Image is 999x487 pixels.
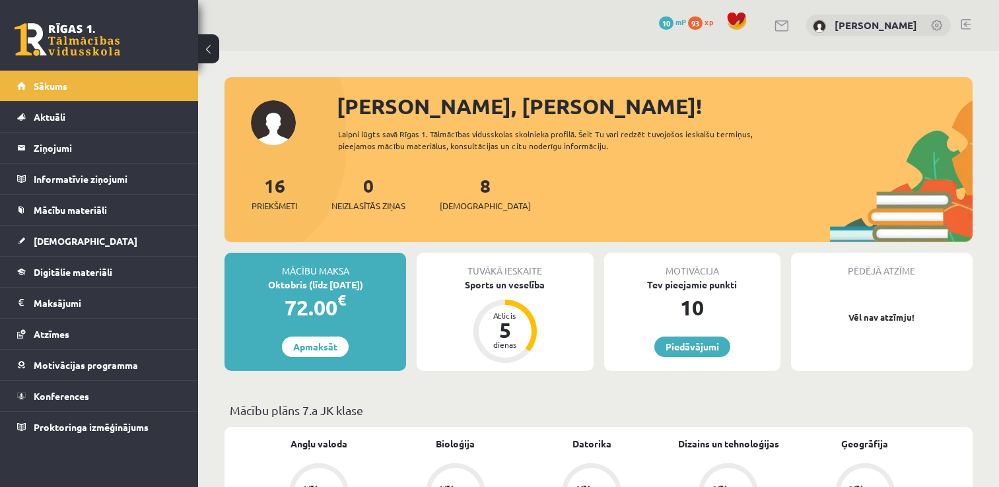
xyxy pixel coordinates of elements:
a: Digitālie materiāli [17,257,182,287]
a: [DEMOGRAPHIC_DATA] [17,226,182,256]
a: Apmaksāt [282,337,349,357]
div: 10 [604,292,780,323]
span: Atzīmes [34,328,69,340]
a: Sākums [17,71,182,101]
div: Motivācija [604,253,780,278]
a: Dizains un tehnoloģijas [678,437,779,451]
a: Sports un veselība Atlicis 5 dienas [417,278,593,365]
span: Mācību materiāli [34,204,107,216]
legend: Ziņojumi [34,133,182,163]
a: 8[DEMOGRAPHIC_DATA] [440,174,531,212]
a: 10 mP [659,16,686,27]
a: Piedāvājumi [654,337,730,357]
span: [DEMOGRAPHIC_DATA] [34,235,137,247]
span: Sākums [34,80,67,92]
span: Proktoringa izmēģinājums [34,421,149,433]
span: 10 [659,16,673,30]
legend: Maksājumi [34,288,182,318]
span: Priekšmeti [252,199,297,212]
legend: Informatīvie ziņojumi [34,164,182,194]
span: [DEMOGRAPHIC_DATA] [440,199,531,212]
a: [PERSON_NAME] [835,18,917,32]
div: 72.00 [224,292,406,323]
div: Atlicis [485,311,525,319]
p: Vēl nav atzīmju! [798,311,966,324]
span: Aktuāli [34,111,65,123]
span: Motivācijas programma [34,359,138,371]
span: € [337,290,346,309]
a: Datorika [572,437,611,451]
a: Informatīvie ziņojumi [17,164,182,194]
a: Ziņojumi [17,133,182,163]
a: Angļu valoda [291,437,347,451]
div: Tev pieejamie punkti [604,278,780,292]
a: 0Neizlasītās ziņas [331,174,405,212]
a: Konferences [17,381,182,411]
span: 93 [688,16,703,30]
p: Mācību plāns 7.a JK klase [230,401,967,419]
span: xp [705,16,713,27]
div: Mācību maksa [224,253,406,278]
a: Aktuāli [17,102,182,132]
a: Mācību materiāli [17,195,182,225]
a: 93 xp [688,16,720,27]
a: Motivācijas programma [17,350,182,380]
div: [PERSON_NAME], [PERSON_NAME]! [337,90,973,122]
div: Tuvākā ieskaite [417,253,593,278]
span: Neizlasītās ziņas [331,199,405,212]
div: Sports un veselība [417,278,593,292]
a: Ģeogrāfija [841,437,888,451]
a: Atzīmes [17,319,182,349]
div: dienas [485,341,525,348]
a: 16Priekšmeti [252,174,297,212]
a: Maksājumi [17,288,182,318]
span: Digitālie materiāli [34,266,112,278]
a: Bioloģija [436,437,475,451]
div: 5 [485,319,525,341]
span: mP [675,16,686,27]
div: Oktobris (līdz [DATE]) [224,278,406,292]
span: Konferences [34,390,89,402]
img: Paula Ozoliņa [813,20,826,33]
a: Proktoringa izmēģinājums [17,412,182,442]
div: Laipni lūgts savā Rīgas 1. Tālmācības vidusskolas skolnieka profilā. Šeit Tu vari redzēt tuvojošo... [338,128,787,152]
div: Pēdējā atzīme [791,253,973,278]
a: Rīgas 1. Tālmācības vidusskola [15,23,120,56]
